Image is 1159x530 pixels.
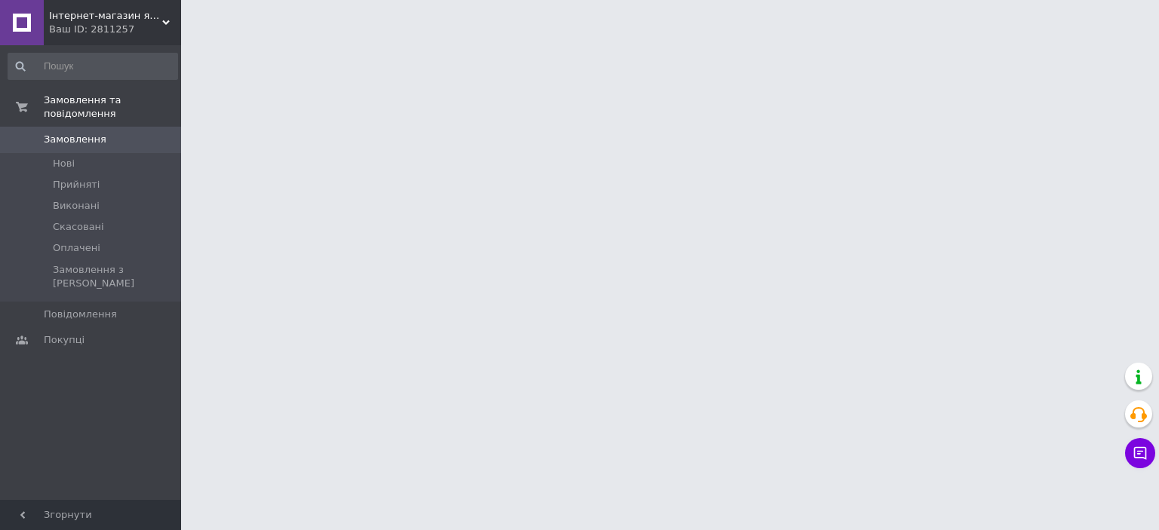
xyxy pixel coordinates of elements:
[49,9,162,23] span: Інтернет-магазин якісних інструментів ''VERFO''
[44,133,106,146] span: Замовлення
[53,178,100,191] span: Прийняті
[53,199,100,213] span: Виконані
[53,263,177,290] span: Замовлення з [PERSON_NAME]
[53,220,104,234] span: Скасовані
[53,241,100,255] span: Оплачені
[49,23,181,36] div: Ваш ID: 2811257
[44,308,117,321] span: Повідомлення
[53,157,75,170] span: Нові
[44,333,85,347] span: Покупці
[8,53,178,80] input: Пошук
[44,93,181,121] span: Замовлення та повідомлення
[1125,438,1155,468] button: Чат з покупцем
